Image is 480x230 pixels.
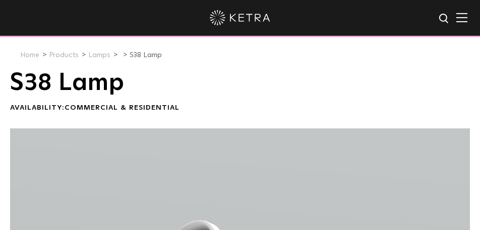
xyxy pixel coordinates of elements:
img: ketra-logo-2019-white [210,10,270,25]
img: search icon [438,13,451,25]
div: Availability: [10,103,470,113]
a: Products [49,52,79,59]
a: S38 Lamp [130,52,162,59]
span: Commercial & Residential [65,104,179,111]
a: Home [20,52,39,59]
a: Lamps [88,52,110,59]
img: Hamburger%20Nav.svg [456,13,467,22]
h1: S38 Lamp [10,70,470,96]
